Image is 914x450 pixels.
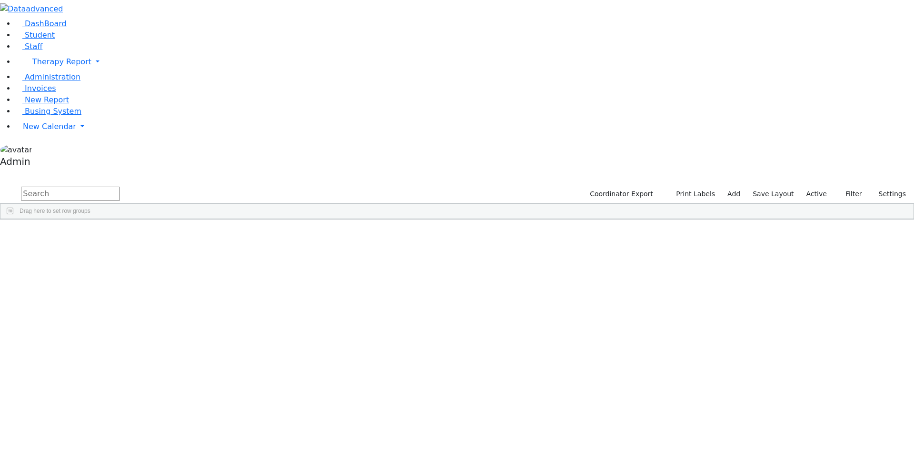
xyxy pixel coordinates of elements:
a: Add [723,187,745,201]
a: Administration [15,72,80,81]
span: Student [25,30,55,40]
button: Coordinator Export [584,187,657,201]
span: Busing System [25,107,81,116]
button: Print Labels [665,187,719,201]
span: Drag here to set row groups [20,208,90,214]
span: Staff [25,42,42,51]
span: New Report [25,95,69,104]
span: New Calendar [23,122,76,131]
span: Invoices [25,84,56,93]
a: Therapy Report [15,52,914,71]
a: New Report [15,95,69,104]
a: New Calendar [15,117,914,136]
button: Save Layout [748,187,798,201]
span: DashBoard [25,19,67,28]
span: Therapy Report [32,57,91,66]
a: Invoices [15,84,56,93]
button: Filter [833,187,866,201]
a: DashBoard [15,19,67,28]
span: Administration [25,72,80,81]
label: Active [802,187,831,201]
a: Busing System [15,107,81,116]
input: Search [21,187,120,201]
button: Settings [866,187,910,201]
a: Staff [15,42,42,51]
a: Student [15,30,55,40]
